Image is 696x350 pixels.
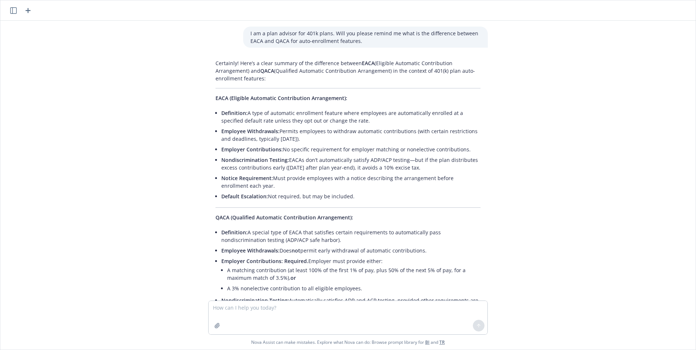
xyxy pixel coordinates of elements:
span: Required. [284,258,308,265]
li: EACAs don’t automatically satisfy ADP/ACP testing—but if the plan distributes excess contribution... [221,155,481,173]
span: Employee Withdrawals: [221,128,280,135]
span: Nondiscrimination Testing: [221,297,289,304]
span: not [292,247,300,254]
p: Certainly! Here’s a clear summary of the difference between (Eligible Automatic Contribution Arra... [215,59,481,82]
span: Employer Contributions: [221,146,283,153]
li: Permits employees to withdraw automatic contributions (with certain restrictions and deadlines, t... [221,126,481,144]
p: I am a plan advisor for 401k plans. Will you please remind me what is the difference between EACA... [250,29,481,45]
span: Notice Requirement: [221,175,273,182]
span: Employer Contributions: [221,258,283,265]
li: A special type of EACA that satisfies certain requirements to automatically pass nondiscriminatio... [221,227,481,245]
li: Automatically satisfies ADP and ACP testing, provided other requirements are met. [221,295,481,313]
span: Definition: [221,229,248,236]
li: Employer must provide either: [221,256,481,295]
span: QACA [260,67,274,74]
span: Default Escalation: [221,193,268,200]
li: No specific requirement for employer matching or nonelective contributions. [221,144,481,155]
span: Nondiscrimination Testing: [221,156,289,163]
span: Employee Withdrawals: [221,247,280,254]
a: TR [439,339,445,345]
li: A matching contribution (at least 100% of the first 1% of pay, plus 50% of the next 5% of pay, fo... [227,265,481,283]
span: EACA (Eligible Automatic Contribution Arrangement): [215,95,347,102]
span: Nova Assist can make mistakes. Explore what Nova can do: Browse prompt library for and [3,335,693,350]
span: EACA [362,60,375,67]
span: or [290,274,296,281]
li: A type of automatic enrollment feature where employees are automatically enrolled at a specified ... [221,108,481,126]
a: BI [425,339,430,345]
span: QACA (Qualified Automatic Contribution Arrangement): [215,214,353,221]
span: Definition: [221,110,248,116]
li: A 3% nonelective contribution to all eligible employees. [227,283,481,294]
li: Must provide employees with a notice describing the arrangement before enrollment each year. [221,173,481,191]
li: Not required, but may be included. [221,191,481,202]
li: Does permit early withdrawal of automatic contributions. [221,245,481,256]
